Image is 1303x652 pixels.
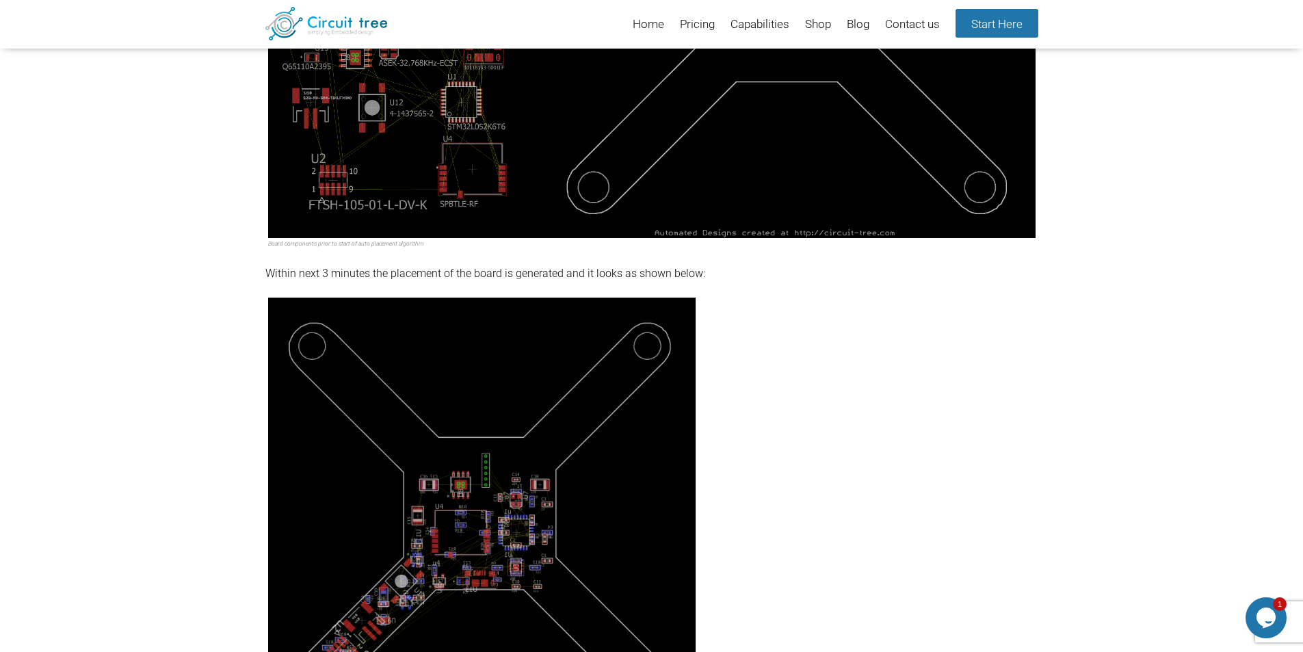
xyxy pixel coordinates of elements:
[265,7,388,40] img: Circuit Tree
[847,8,869,42] a: Blog
[265,264,1038,283] p: Within next 3 minutes the placement of the board is generated and it looks as shown below:
[268,238,1036,250] p: Board components prior to start of auto placement algorithm
[1246,597,1289,638] iframe: chat widget
[956,9,1038,38] a: Start Here
[680,8,715,42] a: Pricing
[633,8,664,42] a: Home
[805,8,831,42] a: Shop
[885,8,940,42] a: Contact us
[731,8,789,42] a: Capabilities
